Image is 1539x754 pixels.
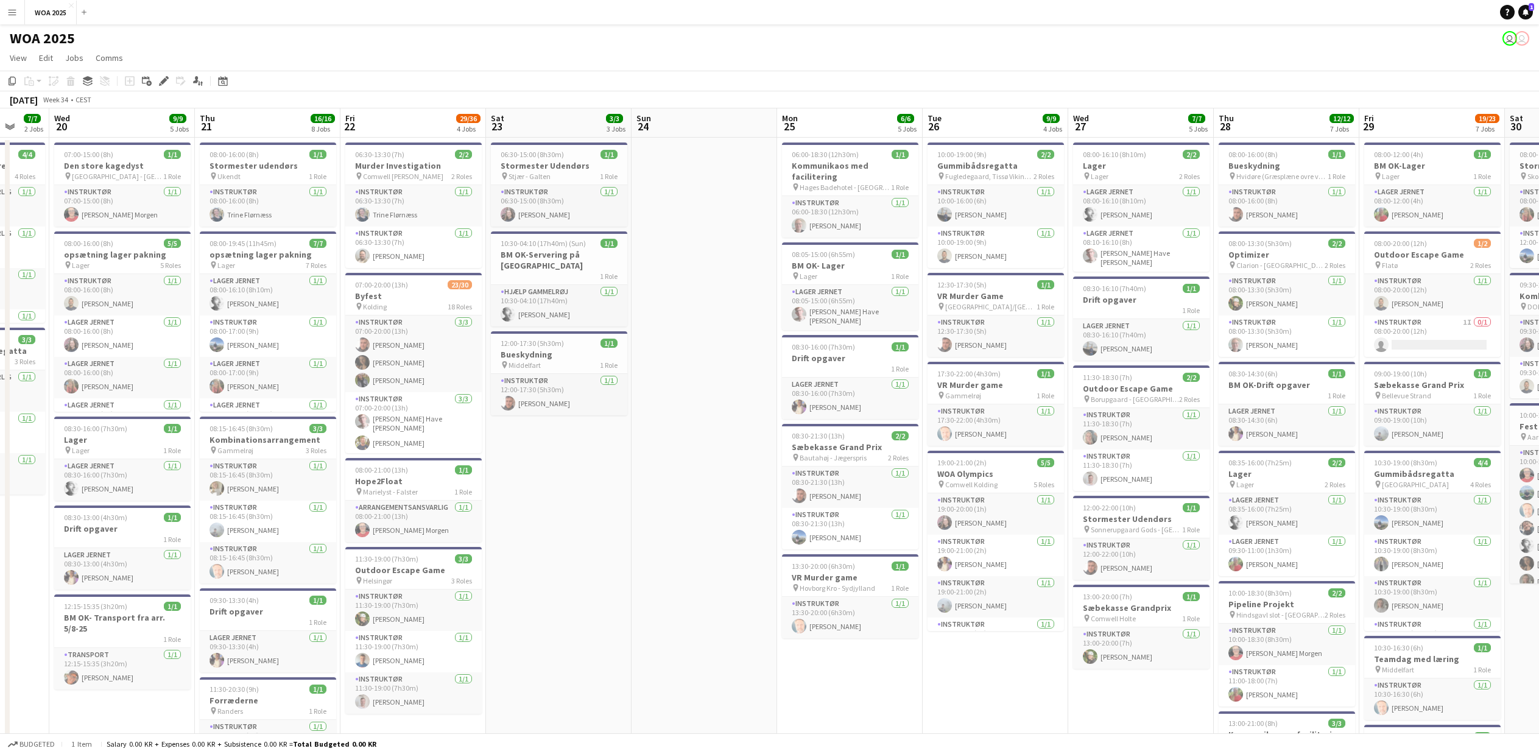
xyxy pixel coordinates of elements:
[928,493,1064,535] app-card-role: Instruktør1/119:00-20:00 (1h)[PERSON_NAME]
[1364,379,1501,390] h3: Sæbekasse Grand Prix
[54,274,191,315] app-card-role: Instruktør1/108:00-16:00 (8h)[PERSON_NAME]
[54,506,191,590] app-job-card: 08:30-13:00 (4h30m)1/1Drift opgaver1 RoleLager Jernet1/108:30-13:00 (4h30m)[PERSON_NAME]
[54,398,191,440] app-card-role: Lager Jernet1/108:00-16:00 (8h)
[1091,525,1182,534] span: Sonnerupgaard Gods - [GEOGRAPHIC_DATA]
[200,398,336,440] app-card-role: Lager Jernet1/108:00-17:40 (9h40m)
[1183,503,1200,512] span: 1/1
[782,508,918,549] app-card-role: Instruktør1/108:30-21:30 (13h)[PERSON_NAME]
[210,150,259,159] span: 08:00-16:00 (8h)
[1037,302,1054,311] span: 1 Role
[1473,172,1491,181] span: 1 Role
[1073,365,1210,491] app-job-card: 11:30-18:30 (7h)2/2Outdoor Escape Game Borupgaard - [GEOGRAPHIC_DATA]2 RolesInstruktør1/111:30-18...
[72,446,90,455] span: Lager
[1037,150,1054,159] span: 2/2
[782,242,918,330] app-job-card: 08:05-15:00 (6h55m)1/1BM OK- Lager Lager1 RoleLager Jernet1/108:05-15:00 (6h55m)[PERSON_NAME] Hav...
[1183,284,1200,293] span: 1/1
[937,369,1001,378] span: 17:30-22:00 (4h30m)
[54,417,191,501] app-job-card: 08:30-16:00 (7h30m)1/1Lager Lager1 RoleLager Jernet1/108:30-16:00 (7h30m)[PERSON_NAME]
[782,285,918,330] app-card-role: Lager Jernet1/108:05-15:00 (6h55m)[PERSON_NAME] Have [PERSON_NAME]
[928,451,1064,631] app-job-card: 19:00-21:00 (2h)5/5WOA Olympics Comwell Kolding5 RolesInstruktør1/119:00-20:00 (1h)[PERSON_NAME]I...
[355,465,408,474] span: 08:00-21:00 (13h)
[888,453,909,462] span: 2 Roles
[1470,480,1491,489] span: 4 Roles
[163,172,181,181] span: 1 Role
[306,261,326,270] span: 7 Roles
[1518,5,1533,19] a: 1
[1328,458,1345,467] span: 2/2
[1183,373,1200,382] span: 2/2
[160,261,181,270] span: 5 Roles
[1364,143,1501,227] app-job-card: 08:00-12:00 (4h)1/1BM OK-Lager Lager1 RoleLager Jernet1/108:00-12:00 (4h)[PERSON_NAME]
[891,183,909,192] span: 1 Role
[200,417,336,583] app-job-card: 08:15-16:45 (8h30m)3/3Kombinationsarrangement Gammelrøj3 RolesInstruktør1/108:15-16:45 (8h30m)[PE...
[455,465,472,474] span: 1/1
[345,392,482,473] app-card-role: Instruktør3/307:00-20:00 (13h)[PERSON_NAME] Have [PERSON_NAME][PERSON_NAME]
[892,150,909,159] span: 1/1
[96,52,123,63] span: Comms
[1219,535,1355,576] app-card-role: Lager Jernet1/109:30-11:00 (1h30m)[PERSON_NAME]
[792,342,855,351] span: 08:30-16:00 (7h30m)
[39,52,53,63] span: Edit
[1364,231,1501,357] div: 08:00-20:00 (12h)1/2Outdoor Escape Game Flatø2 RolesInstruktør1/108:00-20:00 (12h)[PERSON_NAME]In...
[600,339,618,348] span: 1/1
[800,183,891,192] span: Hages Badehotel - [GEOGRAPHIC_DATA]
[200,143,336,227] div: 08:00-16:00 (8h)1/1Stormester udendørs Ukendt1 RoleInstruktør1/108:00-16:00 (8h)Trine Flørnæss
[451,172,472,181] span: 2 Roles
[345,315,482,392] app-card-role: Instruktør3/307:00-20:00 (13h)[PERSON_NAME][PERSON_NAME][PERSON_NAME]
[1382,480,1449,489] span: [GEOGRAPHIC_DATA]
[455,150,472,159] span: 2/2
[928,143,1064,268] div: 10:00-19:00 (9h)2/2Gummibådsregatta Fugledegaard, Tissø Vikingecenter2 RolesInstruktør1/110:00-16...
[782,554,918,638] div: 13:30-20:00 (6h30m)1/1VR Murder game Hovborg Kro - Sydjylland1 RoleInstruktør1/113:30-20:00 (6h30...
[1236,261,1325,270] span: Clarion - [GEOGRAPHIC_DATA]
[792,431,845,440] span: 08:30-21:30 (13h)
[1073,160,1210,171] h3: Lager
[164,239,181,248] span: 5/5
[345,273,482,453] div: 07:00-20:00 (13h)23/30Byfest Kolding18 RolesInstruktør3/307:00-20:00 (13h)[PERSON_NAME][PERSON_NA...
[1219,315,1355,357] app-card-role: Instruktør1/108:00-13:30 (5h30m)[PERSON_NAME]
[64,424,127,433] span: 08:30-16:00 (7h30m)
[163,446,181,455] span: 1 Role
[1073,408,1210,449] app-card-role: Instruktør1/111:30-18:30 (7h)[PERSON_NAME]
[363,302,387,311] span: Kolding
[64,150,113,159] span: 07:00-15:00 (8h)
[1179,172,1200,181] span: 2 Roles
[64,513,127,522] span: 08:30-13:00 (4h30m)
[491,185,627,227] app-card-role: Instruktør1/106:30-15:00 (8h30m)[PERSON_NAME]
[1219,274,1355,315] app-card-role: Instruktør1/108:00-13:30 (5h30m)[PERSON_NAME]
[928,291,1064,301] h3: VR Murder Game
[18,335,35,344] span: 3/3
[54,143,191,227] app-job-card: 07:00-15:00 (8h)1/1Den store kagedyst [GEOGRAPHIC_DATA] - [GEOGRAPHIC_DATA]1 RoleInstruktør1/107:...
[200,231,336,412] app-job-card: 08:00-19:45 (11h45m)7/7opsætning lager pakning Lager7 RolesLager Jernet1/108:00-16:10 (8h10m)[PER...
[1179,395,1200,404] span: 2 Roles
[1325,480,1345,489] span: 2 Roles
[928,227,1064,268] app-card-role: Instruktør1/110:00-19:00 (9h)[PERSON_NAME]
[72,172,163,181] span: [GEOGRAPHIC_DATA] - [GEOGRAPHIC_DATA]
[928,535,1064,576] app-card-role: Instruktør1/119:00-21:00 (2h)[PERSON_NAME]
[1073,143,1210,272] div: 08:00-16:10 (8h10m)2/2Lager Lager2 RolesLager Jernet1/108:00-16:10 (8h10m)[PERSON_NAME]Lager Jern...
[491,349,627,360] h3: Bueskydning
[164,513,181,522] span: 1/1
[1474,239,1491,248] span: 1/2
[200,357,336,398] app-card-role: Lager Jernet1/108:00-17:00 (9h)[PERSON_NAME]
[54,357,191,398] app-card-role: Lager Jernet1/108:00-16:00 (8h)[PERSON_NAME]
[200,185,336,227] app-card-role: Instruktør1/108:00-16:00 (8h)Trine Flørnæss
[54,434,191,445] h3: Lager
[501,239,586,248] span: 10:30-04:10 (17h40m) (Sun)
[501,339,564,348] span: 12:00-17:30 (5h30m)
[345,227,482,268] app-card-role: Instruktør1/106:30-13:30 (7h)[PERSON_NAME]
[491,249,627,271] h3: BM OK-Servering på [GEOGRAPHIC_DATA]
[891,272,909,281] span: 1 Role
[1073,277,1210,361] app-job-card: 08:30-16:10 (7h40m)1/1Drift opgaver1 RoleLager Jernet1/108:30-16:10 (7h40m)[PERSON_NAME]
[54,160,191,171] h3: Den store kagedyst
[1364,451,1501,631] app-job-card: 10:30-19:00 (8h30m)4/4Gummibådsregatta [GEOGRAPHIC_DATA]4 RolesInstruktør1/110:30-19:00 (8h30m)[P...
[345,458,482,542] app-job-card: 08:00-21:00 (13h)1/1Hope2Float Marielyst - Falster1 RoleArrangementsansvarlig1/108:00-21:00 (13h)...
[54,548,191,590] app-card-role: Lager Jernet1/108:30-13:00 (4h30m)[PERSON_NAME]
[355,150,404,159] span: 06:30-13:30 (7h)
[200,434,336,445] h3: Kombinationsarrangement
[1529,3,1534,11] span: 1
[1083,284,1146,293] span: 08:30-16:10 (7h40m)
